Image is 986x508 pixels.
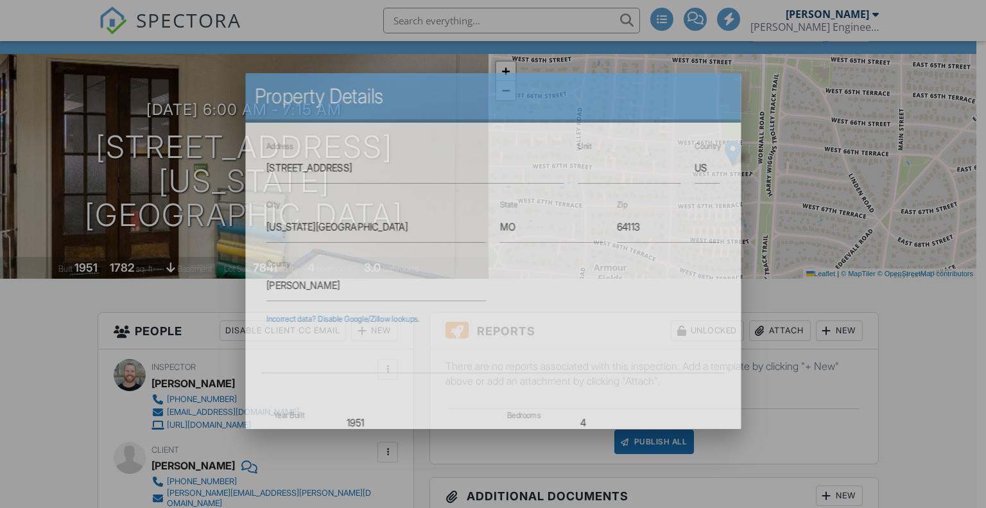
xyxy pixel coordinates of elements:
[266,141,293,151] label: Address
[273,410,304,419] label: Year Built
[266,200,280,209] label: City
[578,141,591,151] label: Unit
[255,83,732,109] h2: Property Details
[617,200,627,209] label: Zip
[695,141,721,151] label: Country
[507,410,541,419] label: Bedrooms
[500,200,517,209] label: State
[266,314,720,324] div: Incorrect data? Disable Google/Zillow lookups.
[266,258,290,268] label: County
